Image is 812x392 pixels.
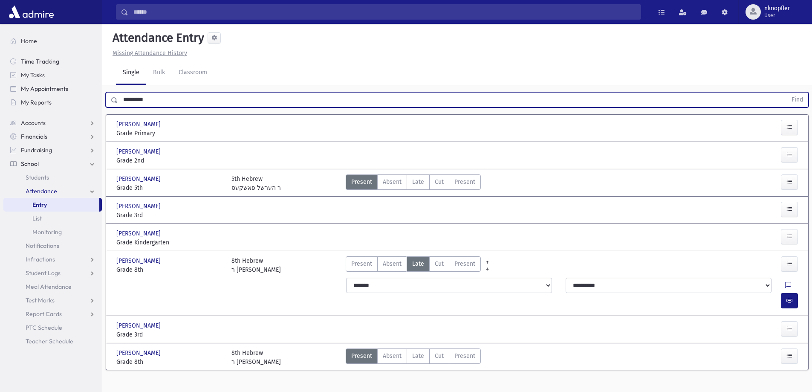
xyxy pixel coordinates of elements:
[32,201,47,209] span: Entry
[3,225,102,239] a: Monitoring
[351,259,372,268] span: Present
[26,269,61,277] span: Student Logs
[346,256,481,274] div: AttTypes
[116,61,146,85] a: Single
[26,256,55,263] span: Infractions
[3,184,102,198] a: Attendance
[231,174,281,192] div: 5th Hebrew ר הערשל פאשקעס
[454,177,475,186] span: Present
[412,259,424,268] span: Late
[116,330,223,339] span: Grade 3rd
[3,34,102,48] a: Home
[116,174,162,183] span: [PERSON_NAME]
[3,157,102,171] a: School
[3,280,102,293] a: Meal Attendance
[26,283,72,290] span: Meal Attendance
[3,212,102,225] a: List
[116,156,223,165] span: Grade 2nd
[3,321,102,334] a: PTC Schedule
[3,307,102,321] a: Report Cards
[412,351,424,360] span: Late
[21,160,39,168] span: School
[346,348,481,366] div: AttTypes
[116,357,223,366] span: Grade 8th
[435,351,444,360] span: Cut
[116,321,162,330] span: [PERSON_NAME]
[383,259,402,268] span: Absent
[26,174,49,181] span: Students
[116,202,162,211] span: [PERSON_NAME]
[21,71,45,79] span: My Tasks
[21,85,68,93] span: My Appointments
[3,293,102,307] a: Test Marks
[116,256,162,265] span: [PERSON_NAME]
[454,351,475,360] span: Present
[172,61,214,85] a: Classroom
[3,82,102,96] a: My Appointments
[3,253,102,266] a: Infractions
[21,99,52,106] span: My Reports
[109,49,187,57] a: Missing Attendance History
[351,177,372,186] span: Present
[786,93,808,107] button: Find
[435,177,444,186] span: Cut
[26,310,62,318] span: Report Cards
[383,177,402,186] span: Absent
[116,238,223,247] span: Grade Kindergarten
[116,183,223,192] span: Grade 5th
[3,96,102,109] a: My Reports
[146,61,172,85] a: Bulk
[3,334,102,348] a: Teacher Schedule
[3,198,99,212] a: Entry
[3,55,102,68] a: Time Tracking
[113,49,187,57] u: Missing Attendance History
[7,3,56,20] img: AdmirePro
[116,129,223,138] span: Grade Primary
[116,147,162,156] span: [PERSON_NAME]
[412,177,424,186] span: Late
[116,211,223,220] span: Grade 3rd
[116,348,162,357] span: [PERSON_NAME]
[3,239,102,253] a: Notifications
[26,187,57,195] span: Attendance
[26,324,62,331] span: PTC Schedule
[21,133,47,140] span: Financials
[21,119,46,127] span: Accounts
[3,171,102,184] a: Students
[764,12,790,19] span: User
[764,5,790,12] span: nknopfler
[128,4,641,20] input: Search
[32,215,42,222] span: List
[26,242,59,250] span: Notifications
[116,229,162,238] span: [PERSON_NAME]
[3,116,102,130] a: Accounts
[26,296,55,304] span: Test Marks
[231,348,281,366] div: 8th Hebrew ר [PERSON_NAME]
[116,120,162,129] span: [PERSON_NAME]
[32,228,62,236] span: Monitoring
[454,259,475,268] span: Present
[21,146,52,154] span: Fundraising
[109,31,204,45] h5: Attendance Entry
[21,37,37,45] span: Home
[383,351,402,360] span: Absent
[3,266,102,280] a: Student Logs
[3,68,102,82] a: My Tasks
[346,174,481,192] div: AttTypes
[3,143,102,157] a: Fundraising
[116,265,223,274] span: Grade 8th
[351,351,372,360] span: Present
[21,58,59,65] span: Time Tracking
[231,256,281,274] div: 8th Hebrew ר [PERSON_NAME]
[3,130,102,143] a: Financials
[26,337,73,345] span: Teacher Schedule
[435,259,444,268] span: Cut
